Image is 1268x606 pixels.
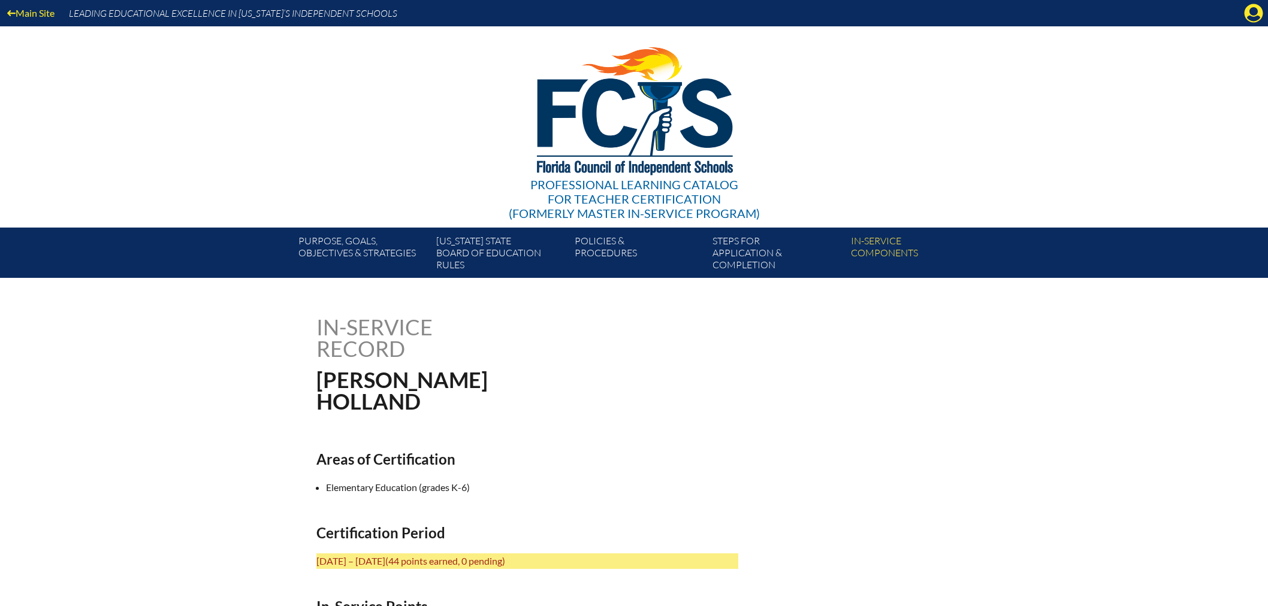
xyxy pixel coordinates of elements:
a: Professional Learning Catalog for Teacher Certification(formerly Master In-service Program) [504,24,765,223]
li: Elementary Education (grades K-6) [326,480,748,495]
h2: Areas of Certification [316,450,738,468]
span: for Teacher Certification [548,192,721,206]
img: FCISlogo221.eps [511,26,758,190]
a: In-servicecomponents [846,232,984,278]
h1: In-service record [316,316,558,359]
svg: Manage account [1244,4,1263,23]
h2: Certification Period [316,524,738,541]
a: Steps forapplication & completion [708,232,846,278]
div: Professional Learning Catalog (formerly Master In-service Program) [509,177,760,220]
span: (44 points earned, 0 pending) [385,555,505,566]
a: Policies &Procedures [570,232,708,278]
a: Main Site [2,5,59,21]
h1: [PERSON_NAME] Holland [316,369,710,412]
a: [US_STATE] StateBoard of Education rules [431,232,569,278]
a: Purpose, goals,objectives & strategies [294,232,431,278]
p: [DATE] – [DATE] [316,553,738,569]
